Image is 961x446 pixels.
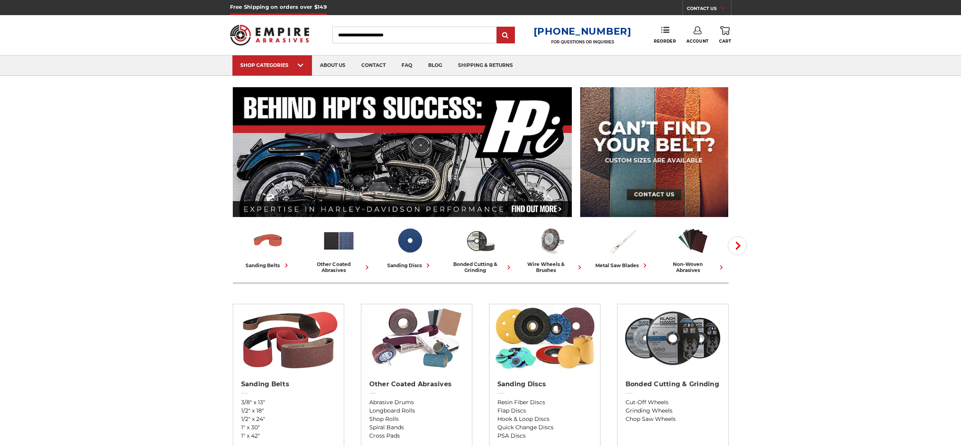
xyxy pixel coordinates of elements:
[241,423,336,432] a: 1" x 30"
[519,224,584,273] a: wire wheels & brushes
[353,55,394,76] a: contact
[246,261,290,270] div: sanding belts
[369,423,464,432] a: Spiral Bands
[686,39,709,44] span: Account
[626,407,720,415] a: Grinding Wheels
[322,224,355,257] img: Other Coated Abrasives
[378,224,442,270] a: sanding discs
[719,26,731,44] a: Cart
[606,224,639,257] img: Metal Saw Blades
[728,236,747,255] button: Next
[497,423,592,432] a: Quick Change Discs
[307,224,371,273] a: other coated abrasives
[535,224,568,257] img: Wire Wheels & Brushes
[241,380,336,388] h2: Sanding Belts
[251,224,285,257] img: Sanding Belts
[626,398,720,407] a: Cut-Off Wheels
[448,224,513,273] a: bonded cutting & grinding
[497,407,592,415] a: Flap Discs
[241,432,336,440] a: 1" x 42"
[240,62,304,68] div: SHOP CATEGORIES
[590,224,655,270] a: metal saw blades
[580,87,728,217] img: promo banner for custom belts.
[233,87,572,217] img: Banner for an interview featuring Horsepower Inc who makes Harley performance upgrades featured o...
[626,415,720,423] a: Chop Saw Wheels
[448,261,513,273] div: bonded cutting & grinding
[661,261,725,273] div: non-woven abrasives
[369,407,464,415] a: Longboard Rolls
[387,261,432,270] div: sanding discs
[312,55,353,76] a: about us
[230,20,310,51] img: Empire Abrasives
[687,4,731,15] a: CONTACT US
[497,415,592,423] a: Hook & Loop Discs
[498,27,514,43] input: Submit
[534,39,632,45] p: FOR QUESTIONS OR INQUIRIES
[621,304,724,372] img: Bonded Cutting & Grinding
[237,304,340,372] img: Sanding Belts
[493,304,596,372] img: Sanding Discs
[307,261,371,273] div: other coated abrasives
[236,224,300,270] a: sanding belts
[497,398,592,407] a: Resin Fiber Discs
[595,261,649,270] div: metal saw blades
[369,415,464,423] a: Shop Rolls
[450,55,521,76] a: shipping & returns
[719,39,731,44] span: Cart
[241,407,336,415] a: 1/2" x 18"
[369,380,464,388] h2: Other Coated Abrasives
[626,380,720,388] h2: Bonded Cutting & Grinding
[519,261,584,273] div: wire wheels & brushes
[369,398,464,407] a: Abrasive Drums
[394,55,420,76] a: faq
[369,432,464,440] a: Cross Pads
[420,55,450,76] a: blog
[534,25,632,37] a: [PHONE_NUMBER]
[241,415,336,423] a: 1/2" x 24"
[676,224,710,257] img: Non-woven Abrasives
[654,26,676,43] a: Reorder
[497,432,592,440] a: PSA Discs
[464,224,497,257] img: Bonded Cutting & Grinding
[661,224,725,273] a: non-woven abrasives
[393,224,426,257] img: Sanding Discs
[241,398,336,407] a: 3/8" x 13"
[365,304,468,372] img: Other Coated Abrasives
[654,39,676,44] span: Reorder
[497,380,592,388] h2: Sanding Discs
